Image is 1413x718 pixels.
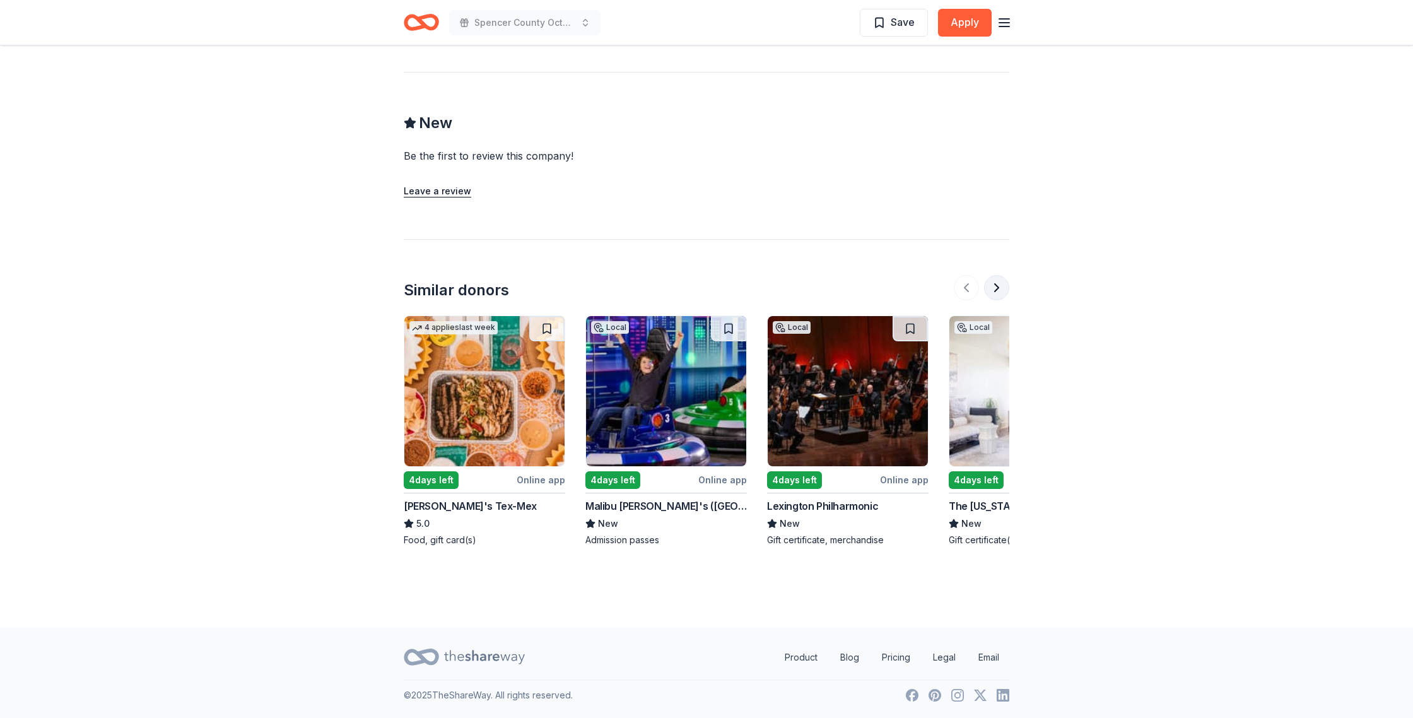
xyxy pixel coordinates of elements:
nav: quick links [775,645,1009,670]
button: Spencer County Octoberfest 5K [449,10,601,35]
div: Online app [698,472,747,488]
div: Food, gift card(s) [404,534,565,546]
div: Lexington Philharmonic [767,498,878,514]
div: Malibu [PERSON_NAME]'s ([GEOGRAPHIC_DATA]) [585,498,747,514]
span: New [598,516,618,531]
span: New [780,516,800,531]
span: 5.0 [416,516,430,531]
button: Leave a review [404,184,471,199]
img: Image for Lexington Philharmonic [768,316,928,466]
a: Home [404,8,439,37]
div: 4 applies last week [409,321,498,334]
a: Email [968,645,1009,670]
a: Product [775,645,828,670]
a: Legal [923,645,966,670]
a: Image for The Kentucky CastleLocal4days leftOnline appThe [US_STATE][GEOGRAPHIC_DATA]NewGift cert... [949,315,1110,546]
span: Save [891,14,915,30]
div: Online app [517,472,565,488]
div: The [US_STATE][GEOGRAPHIC_DATA] [949,498,1110,514]
a: Image for Chuy's Tex-Mex4 applieslast week4days leftOnline app[PERSON_NAME]'s Tex-Mex5.0Food, gif... [404,315,565,546]
a: Blog [830,645,869,670]
div: Similar donors [404,280,509,300]
div: Gift certificate, merchandise [767,534,929,546]
span: New [419,113,452,133]
a: Image for Lexington PhilharmonicLocal4days leftOnline appLexington PhilharmonicNewGift certificat... [767,315,929,546]
div: 4 days left [404,471,459,489]
div: 4 days left [949,471,1004,489]
button: Save [860,9,928,37]
div: [PERSON_NAME]'s Tex-Mex [404,498,537,514]
div: Local [773,321,811,334]
div: Local [954,321,992,334]
div: Admission passes [585,534,747,546]
a: Image for Malibu Jack's (Lexington)Local4days leftOnline appMalibu [PERSON_NAME]'s ([GEOGRAPHIC_D... [585,315,747,546]
a: Pricing [872,645,920,670]
span: Spencer County Octoberfest 5K [474,15,575,30]
div: Local [591,321,629,334]
div: 4 days left [767,471,822,489]
div: Be the first to review this company! [404,148,727,163]
div: Gift certificate(s), merchandise [949,534,1110,546]
img: Image for Chuy's Tex-Mex [404,316,565,466]
div: 4 days left [585,471,640,489]
div: Online app [880,472,929,488]
button: Apply [938,9,992,37]
img: Image for The Kentucky Castle [949,316,1110,466]
span: New [961,516,982,531]
p: © 2025 TheShareWay. All rights reserved. [404,688,573,703]
img: Image for Malibu Jack's (Lexington) [586,316,746,466]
